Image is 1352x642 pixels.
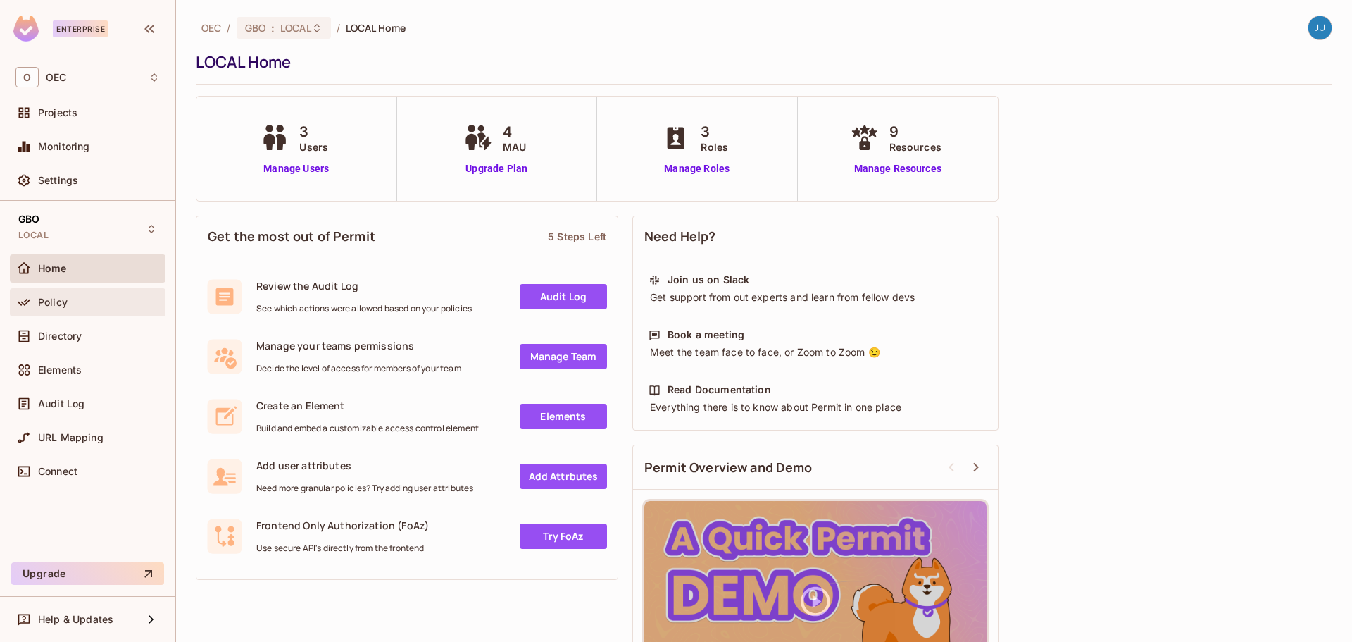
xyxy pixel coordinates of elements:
[18,214,39,225] span: GBO
[38,263,67,274] span: Home
[520,284,607,309] a: Audit Log
[201,21,221,35] span: the active workspace
[701,121,728,142] span: 3
[520,344,607,369] a: Manage Team
[256,543,429,554] span: Use secure API's directly from the frontend
[658,161,735,176] a: Manage Roles
[11,562,164,585] button: Upgrade
[256,339,461,352] span: Manage your teams permissions
[38,175,78,186] span: Settings
[256,399,479,412] span: Create an Element
[461,161,533,176] a: Upgrade Plan
[346,21,406,35] span: LOCAL Home
[15,67,39,87] span: O
[256,483,473,494] span: Need more granular policies? Try adding user attributes
[38,364,82,376] span: Elements
[38,297,68,308] span: Policy
[18,230,49,241] span: LOCAL
[644,228,716,245] span: Need Help?
[256,279,472,292] span: Review the Audit Log
[53,20,108,37] div: Enterprise
[649,345,982,359] div: Meet the team face to face, or Zoom to Zoom 😉
[299,140,328,154] span: Users
[245,21,265,35] span: GBO
[256,519,429,532] span: Frontend Only Authorization (FoAz)
[196,51,1325,73] div: LOCAL Home
[256,423,479,434] span: Build and embed a customizable access control element
[256,303,472,314] span: See which actions were allowed based on your policies
[257,161,335,176] a: Manage Users
[256,363,461,374] span: Decide the level of access for members of your team
[889,121,941,142] span: 9
[503,140,526,154] span: MAU
[208,228,375,245] span: Get the most out of Permit
[668,273,749,287] div: Join us on Slack
[889,140,941,154] span: Resources
[280,21,311,35] span: LOCAL
[701,140,728,154] span: Roles
[548,230,606,243] div: 5 Steps Left
[503,121,526,142] span: 4
[1308,16,1332,39] img: justin.king@oeconnection.com
[256,459,473,472] span: Add user attributes
[38,614,113,625] span: Help & Updates
[668,328,744,342] div: Book a meeting
[520,464,607,489] a: Add Attrbutes
[644,459,813,476] span: Permit Overview and Demo
[38,141,90,152] span: Monitoring
[520,404,607,429] a: Elements
[38,466,77,477] span: Connect
[649,290,982,304] div: Get support from out experts and learn from fellow devs
[227,21,230,35] li: /
[38,432,104,443] span: URL Mapping
[668,383,771,397] div: Read Documentation
[520,524,607,549] a: Try FoAz
[38,398,84,409] span: Audit Log
[13,16,39,42] img: SReyMgAAAABJRU5ErkJggg==
[38,331,82,342] span: Directory
[337,21,340,35] li: /
[847,161,949,176] a: Manage Resources
[46,72,66,83] span: Workspace: OEC
[38,107,77,118] span: Projects
[649,400,982,414] div: Everything there is to know about Permit in one place
[299,121,328,142] span: 3
[270,23,275,34] span: :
